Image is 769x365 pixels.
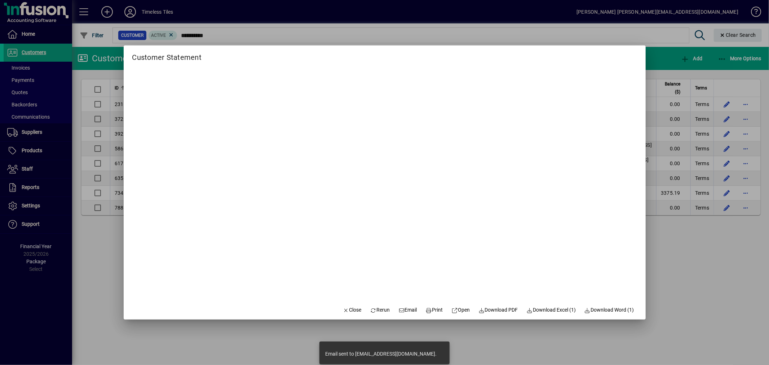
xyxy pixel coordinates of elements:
[124,45,211,63] h2: Customer Statement
[476,304,521,317] a: Download PDF
[478,306,518,314] span: Download PDF
[398,306,417,314] span: Email
[423,304,446,317] button: Print
[340,304,364,317] button: Close
[343,306,362,314] span: Close
[527,306,576,314] span: Download Excel (1)
[524,304,579,317] button: Download Excel (1)
[452,306,470,314] span: Open
[325,350,437,357] div: Email sent to [EMAIL_ADDRESS][DOMAIN_NAME].
[395,304,420,317] button: Email
[449,304,473,317] a: Open
[584,306,634,314] span: Download Word (1)
[582,304,637,317] button: Download Word (1)
[370,306,390,314] span: Rerun
[426,306,443,314] span: Print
